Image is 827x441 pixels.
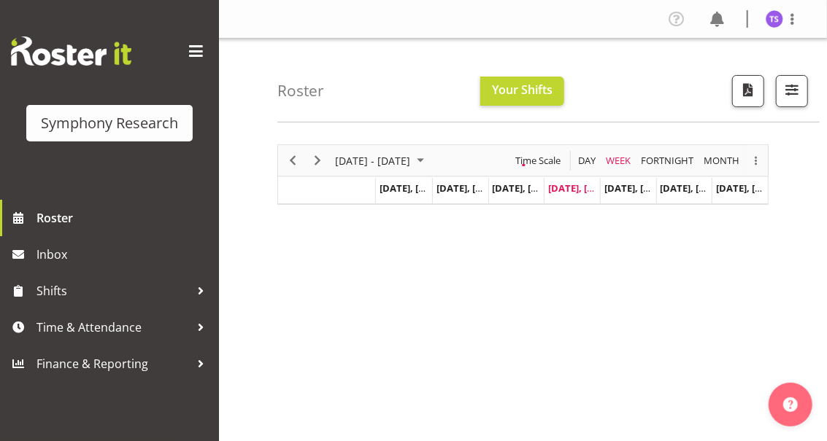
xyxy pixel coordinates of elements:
[732,75,764,107] button: Download a PDF of the roster according to the set date range.
[776,75,808,107] button: Filter Shifts
[783,397,798,412] img: help-xxl-2.png
[36,353,190,375] span: Finance & Reporting
[277,82,324,99] h4: Roster
[277,144,769,205] div: Timeline Week of August 14, 2025
[492,82,553,98] span: Your Shifts
[36,316,190,338] span: Time & Attendance
[36,280,190,302] span: Shifts
[11,36,131,66] img: Rosterit website logo
[480,77,564,106] button: Your Shifts
[41,112,178,134] div: Symphony Research
[36,243,212,265] span: Inbox
[36,207,212,229] span: Roster
[766,10,783,28] img: titi-strickland1975.jpg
